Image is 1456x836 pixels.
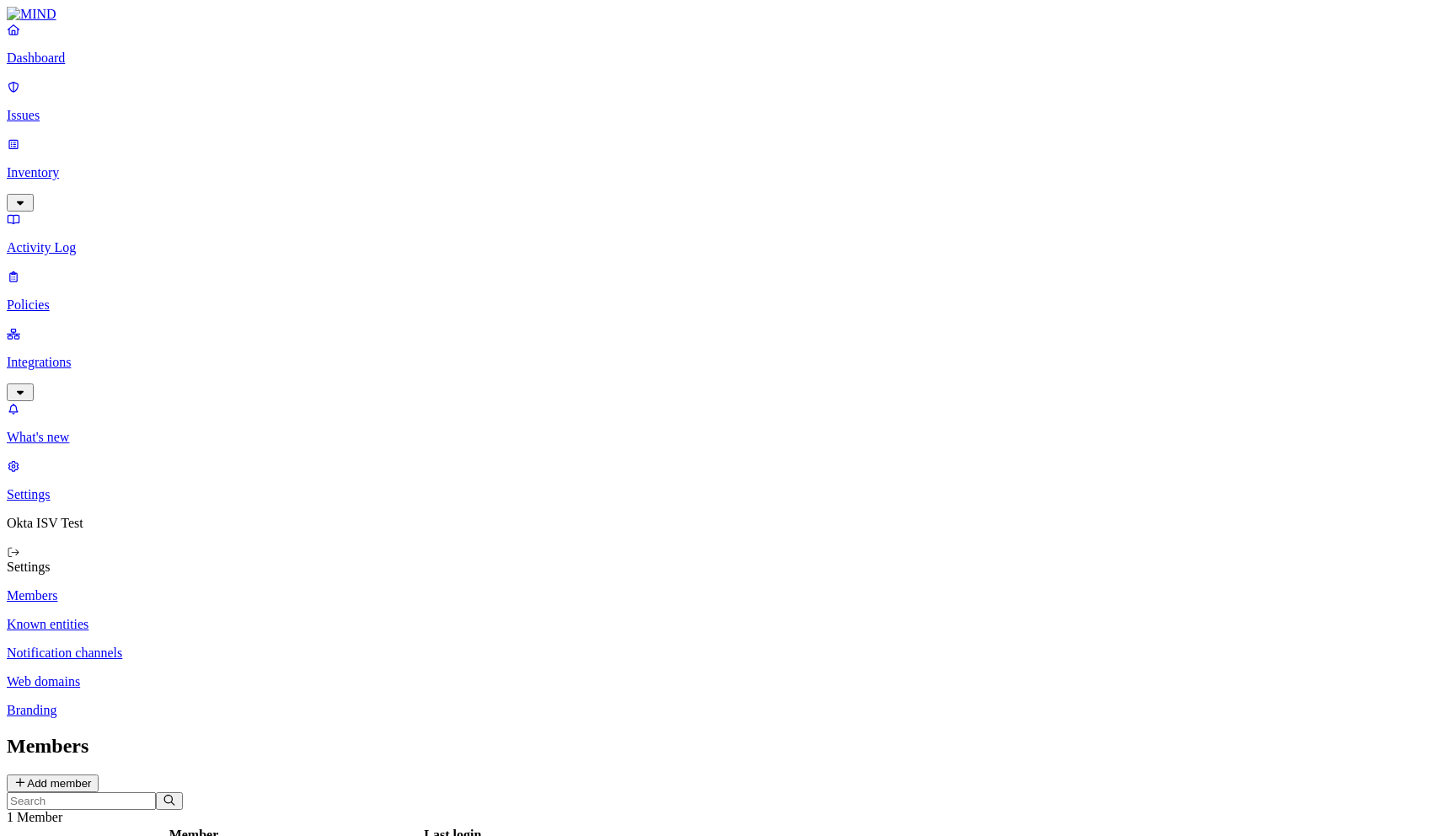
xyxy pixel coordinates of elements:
a: Dashboard [7,22,1449,66]
h2: Members [7,735,1449,758]
a: Issues [7,79,1449,123]
p: Inventory [7,165,1449,180]
a: MIND [7,7,1449,22]
p: Policies [7,297,1449,313]
a: Integrations [7,326,1449,399]
img: MIND [7,7,56,22]
p: Dashboard [7,51,1449,66]
a: Notification channels [7,646,1449,661]
a: What's new [7,401,1449,445]
a: Inventory [7,137,1449,209]
p: Issues [7,108,1449,123]
a: Settings [7,458,1449,502]
a: Web domains [7,674,1449,689]
input: Search [7,792,156,810]
p: Okta ISV Test [7,516,1449,531]
button: Add member [7,774,99,792]
p: Integrations [7,355,1449,370]
p: What's new [7,430,1449,445]
p: Activity Log [7,240,1449,255]
a: Activity Log [7,212,1449,255]
a: Members [7,588,1449,603]
a: Known entities [7,617,1449,632]
a: Policies [7,269,1449,313]
a: Branding [7,703,1449,718]
p: Settings [7,487,1449,502]
div: Settings [7,560,1449,575]
span: 1 Member [7,810,62,824]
